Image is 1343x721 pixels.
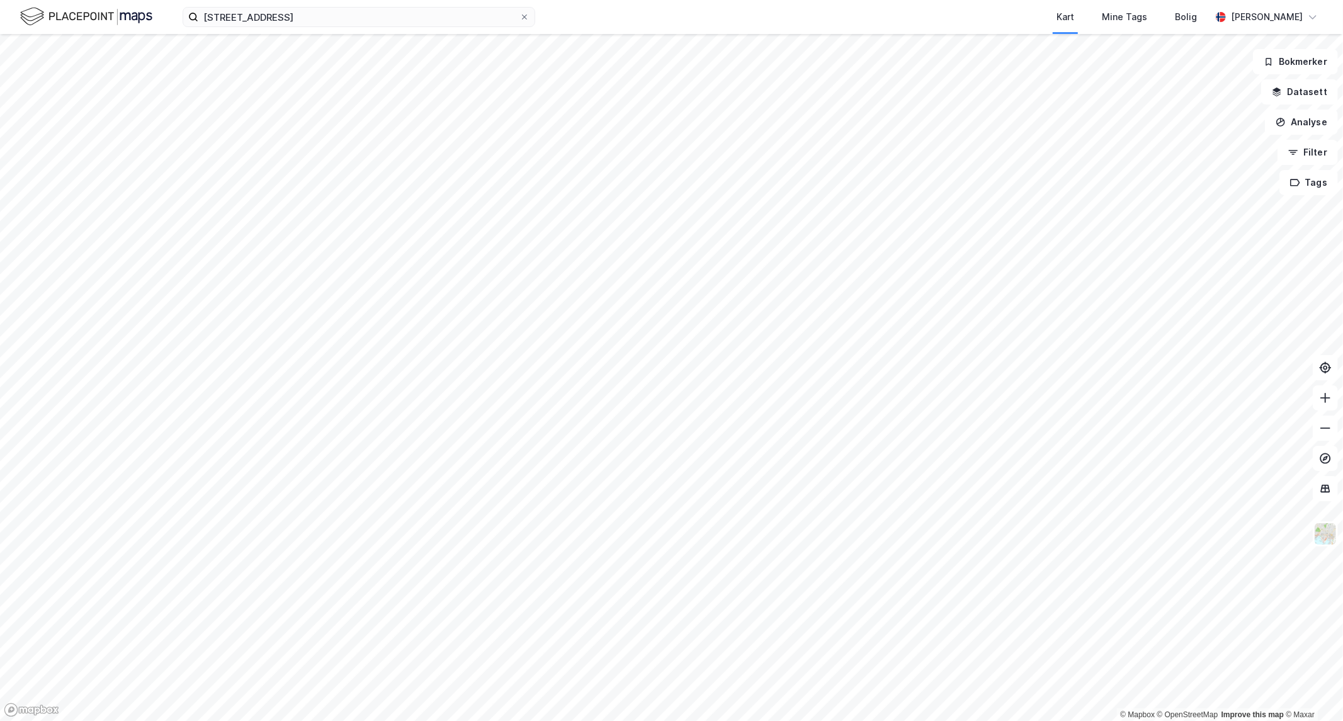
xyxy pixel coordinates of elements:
div: Kontrollprogram for chat [1280,661,1343,721]
a: Improve this map [1221,710,1284,719]
input: Søk på adresse, matrikkel, gårdeiere, leietakere eller personer [198,8,519,26]
img: Z [1313,522,1337,546]
button: Datasett [1261,79,1338,105]
a: OpenStreetMap [1157,710,1218,719]
button: Analyse [1265,110,1338,135]
div: Bolig [1175,9,1197,25]
img: logo.f888ab2527a4732fd821a326f86c7f29.svg [20,6,152,28]
a: Mapbox [1120,710,1155,719]
div: Kart [1057,9,1074,25]
button: Bokmerker [1253,49,1338,74]
a: Mapbox homepage [4,703,59,717]
iframe: Chat Widget [1280,661,1343,721]
div: Mine Tags [1102,9,1147,25]
button: Filter [1278,140,1338,165]
button: Tags [1279,170,1338,195]
div: [PERSON_NAME] [1231,9,1303,25]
